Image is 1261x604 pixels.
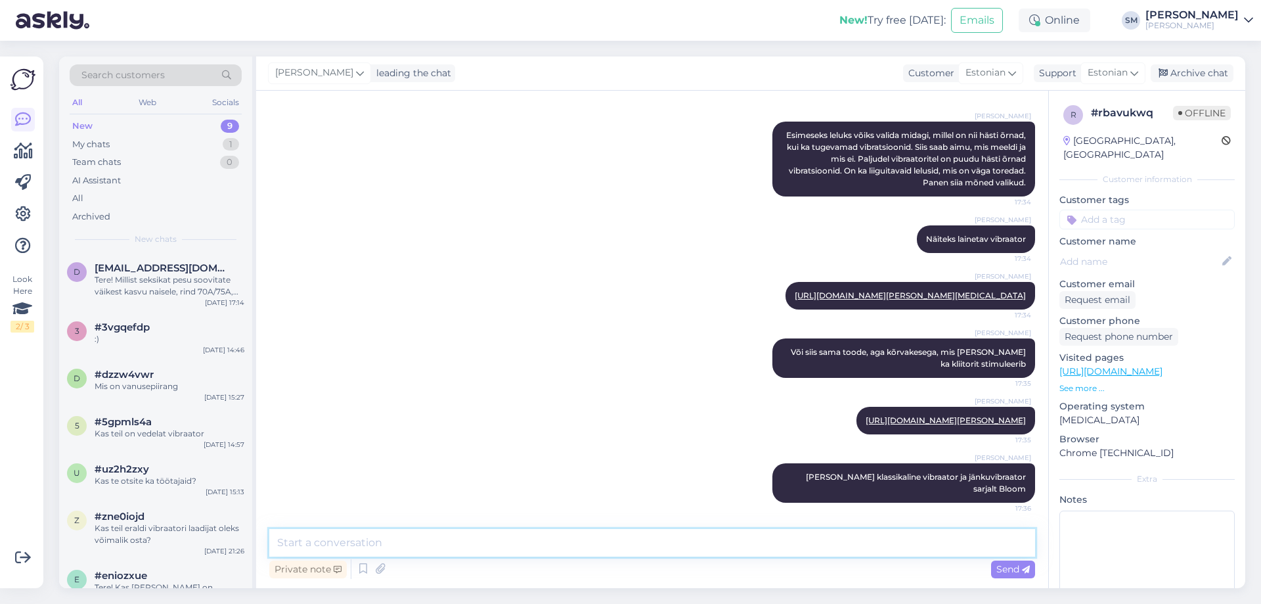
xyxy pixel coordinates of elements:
div: Extra [1059,473,1235,485]
input: Add name [1060,254,1220,269]
div: All [70,94,85,111]
div: Try free [DATE]: [839,12,946,28]
div: Customer information [1059,174,1235,185]
span: diannaojala@gmail.com [95,262,231,274]
p: Chrome [TECHNICAL_ID] [1059,446,1235,460]
span: 17:35 [982,435,1031,445]
div: All [72,192,83,205]
div: [DATE] 15:27 [204,392,244,402]
div: Online [1019,9,1090,32]
span: u [74,468,80,478]
span: 17:34 [982,254,1031,264]
p: Customer phone [1059,314,1235,328]
span: Send [996,563,1030,575]
span: e [74,574,79,584]
div: Archived [72,210,110,223]
div: [DATE] 14:46 [203,345,244,355]
div: Archive chat [1151,64,1233,82]
div: 2 / 3 [11,321,34,333]
div: Socials [210,94,242,111]
div: [DATE] 17:14 [205,298,244,308]
span: 5 [75,421,79,430]
p: Customer email [1059,277,1235,291]
a: [URL][DOMAIN_NAME][PERSON_NAME][MEDICAL_DATA] [795,290,1026,300]
div: leading the chat [371,66,451,80]
span: #dzzw4vwr [95,369,154,381]
div: [GEOGRAPHIC_DATA], [GEOGRAPHIC_DATA] [1063,134,1222,162]
div: Look Here [11,273,34,333]
div: 1 [223,138,239,151]
span: #eniozxue [95,570,147,582]
div: [DATE] 21:26 [204,546,244,556]
span: [PERSON_NAME] [975,111,1031,121]
div: SM [1122,11,1140,30]
p: Customer name [1059,235,1235,248]
span: [PERSON_NAME] [975,271,1031,281]
span: [PERSON_NAME] [275,66,353,80]
span: 3 [75,326,79,336]
div: [DATE] 15:13 [206,487,244,497]
span: Estonian [965,66,1006,80]
div: 0 [220,156,239,169]
p: Browser [1059,432,1235,446]
div: Team chats [72,156,121,169]
span: 17:34 [982,197,1031,207]
span: #3vgqefdp [95,321,150,333]
p: Operating system [1059,400,1235,413]
div: Request email [1059,291,1136,309]
button: Emails [951,8,1003,33]
span: [PERSON_NAME] [975,396,1031,406]
div: Support [1034,66,1076,80]
p: Visited pages [1059,351,1235,365]
div: Request phone number [1059,328,1178,346]
b: New! [839,14,868,26]
div: Kas teil eraldi vibraatori laadijat oleks võimalik osta? [95,523,244,546]
span: Estonian [1088,66,1128,80]
span: Või siis sama toode, aga kõrvakesega, mis [PERSON_NAME] ka kliitorit stimuleerib [791,347,1028,369]
a: [PERSON_NAME][PERSON_NAME] [1145,10,1253,31]
div: [PERSON_NAME] [1145,10,1239,20]
div: My chats [72,138,110,151]
div: Customer [903,66,954,80]
div: :) [95,333,244,345]
span: 17:35 [982,379,1031,388]
div: AI Assistant [72,174,121,187]
span: #5gpmls4a [95,416,152,428]
span: d [74,267,80,277]
a: [URL][DOMAIN_NAME][PERSON_NAME] [866,415,1026,425]
span: Search customers [81,68,165,82]
div: Kas te otsite ka töötajaid? [95,475,244,487]
p: Notes [1059,493,1235,507]
span: Näiteks lainetav vibraator [926,234,1026,244]
a: [URL][DOMAIN_NAME] [1059,365,1162,377]
div: [PERSON_NAME] [1145,20,1239,31]
span: [PERSON_NAME] klassikaline vibraator ja jänkuvibraator sarjalt Bloom [806,472,1028,494]
div: Private note [269,561,347,578]
span: New chats [135,233,177,245]
span: Esimeseks leluks võiks valida midagi, millel on nii hästi õrnad, kui ka tugevamad vibratsioonid. ... [786,130,1028,187]
div: Kas teil on vedelat vibraator [95,428,244,440]
span: 17:34 [982,310,1031,320]
div: New [72,120,93,133]
span: z [74,515,79,525]
p: Customer tags [1059,193,1235,207]
span: 17:36 [982,503,1031,513]
div: Mis on vanusepiirang [95,381,244,392]
span: #uz2h2zxy [95,463,149,475]
span: [PERSON_NAME] [975,453,1031,463]
span: d [74,373,80,383]
img: Askly Logo [11,67,35,92]
span: [PERSON_NAME] [975,328,1031,338]
div: # rbavukwq [1091,105,1173,121]
div: Web [136,94,159,111]
p: [MEDICAL_DATA] [1059,413,1235,427]
div: 9 [221,120,239,133]
p: See more ... [1059,383,1235,394]
span: Offline [1173,106,1231,120]
span: [PERSON_NAME] [975,215,1031,225]
input: Add a tag [1059,210,1235,229]
div: Tere! Millist seksikat pesu soovitate väikest kasvu naisele, rind 70A/75A, pikkus 161cm? Soovin a... [95,274,244,298]
span: r [1071,110,1076,120]
span: #zne0iojd [95,511,144,523]
div: [DATE] 14:57 [204,440,244,450]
